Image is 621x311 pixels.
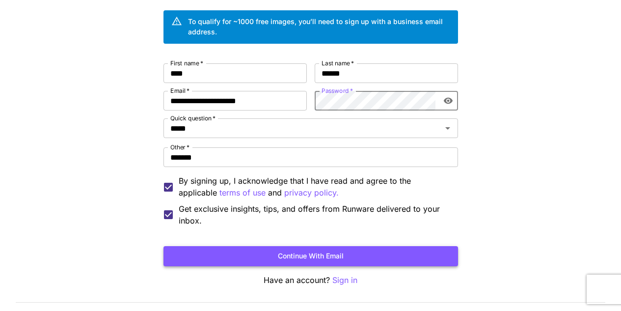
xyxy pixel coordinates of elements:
label: Other [170,143,189,151]
p: Have an account? [163,274,458,286]
label: Last name [322,59,354,67]
label: Quick question [170,114,216,122]
p: privacy policy. [284,187,339,199]
span: Get exclusive insights, tips, and offers from Runware delivered to your inbox. [179,203,450,226]
button: Open [441,121,455,135]
button: Sign in [332,274,357,286]
div: To qualify for ~1000 free images, you’ll need to sign up with a business email address. [188,16,450,37]
button: By signing up, I acknowledge that I have read and agree to the applicable terms of use and [284,187,339,199]
button: By signing up, I acknowledge that I have read and agree to the applicable and privacy policy. [219,187,266,199]
p: terms of use [219,187,266,199]
button: Continue with email [163,246,458,266]
p: By signing up, I acknowledge that I have read and agree to the applicable and [179,175,450,199]
label: Password [322,86,353,95]
label: First name [170,59,203,67]
button: toggle password visibility [439,92,457,110]
label: Email [170,86,189,95]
